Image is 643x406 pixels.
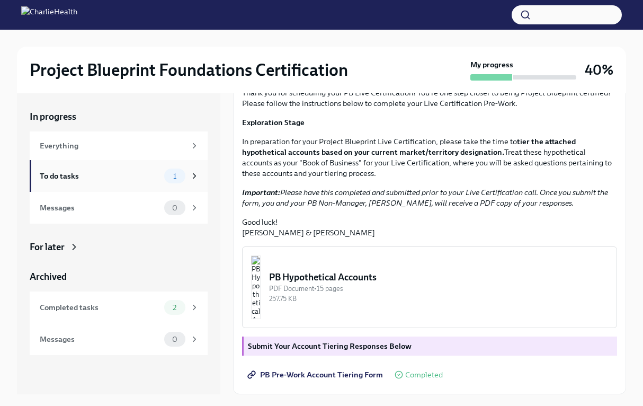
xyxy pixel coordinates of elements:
[30,323,208,355] a: Messages0
[269,284,608,294] div: PDF Document • 15 pages
[40,170,160,182] div: To do tasks
[166,304,183,312] span: 2
[40,140,185,152] div: Everything
[167,172,183,180] span: 1
[242,217,617,238] p: Good luck! [PERSON_NAME] & [PERSON_NAME]
[30,241,65,253] div: For later
[242,364,390,385] a: PB Pre-Work Account Tiering Form
[242,87,617,109] p: Thank you for scheduling your PB Live Certification! You're one step closer to being Project Blue...
[242,188,280,197] strong: Important:
[40,302,160,313] div: Completed tasks
[249,369,383,380] span: PB Pre-Work Account Tiering Form
[30,59,348,81] h2: Project Blueprint Foundations Certification
[242,118,305,127] strong: Exploration Stage
[30,131,208,160] a: Everything
[242,188,608,208] em: Please have this completed and submitted prior to your Live Certification call. Once you submit t...
[470,59,513,70] strong: My progress
[30,192,208,224] a: Messages0
[269,271,608,284] div: PB Hypothetical Accounts
[251,255,261,319] img: PB Hypothetical Accounts
[40,333,160,345] div: Messages
[242,246,617,328] button: PB Hypothetical AccountsPDF Document•15 pages257.75 KB
[30,160,208,192] a: To do tasks1
[30,270,208,283] a: Archived
[166,204,184,212] span: 0
[30,241,208,253] a: For later
[242,136,617,179] p: In preparation for your Project Blueprint Live Certification, please take the time to Treat these...
[405,371,443,379] span: Completed
[585,60,613,80] h3: 40%
[248,341,412,351] strong: Submit Your Account Tiering Responses Below
[21,6,77,23] img: CharlieHealth
[40,202,160,214] div: Messages
[30,110,208,123] a: In progress
[166,336,184,343] span: 0
[30,292,208,323] a: Completed tasks2
[269,294,608,304] div: 257.75 KB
